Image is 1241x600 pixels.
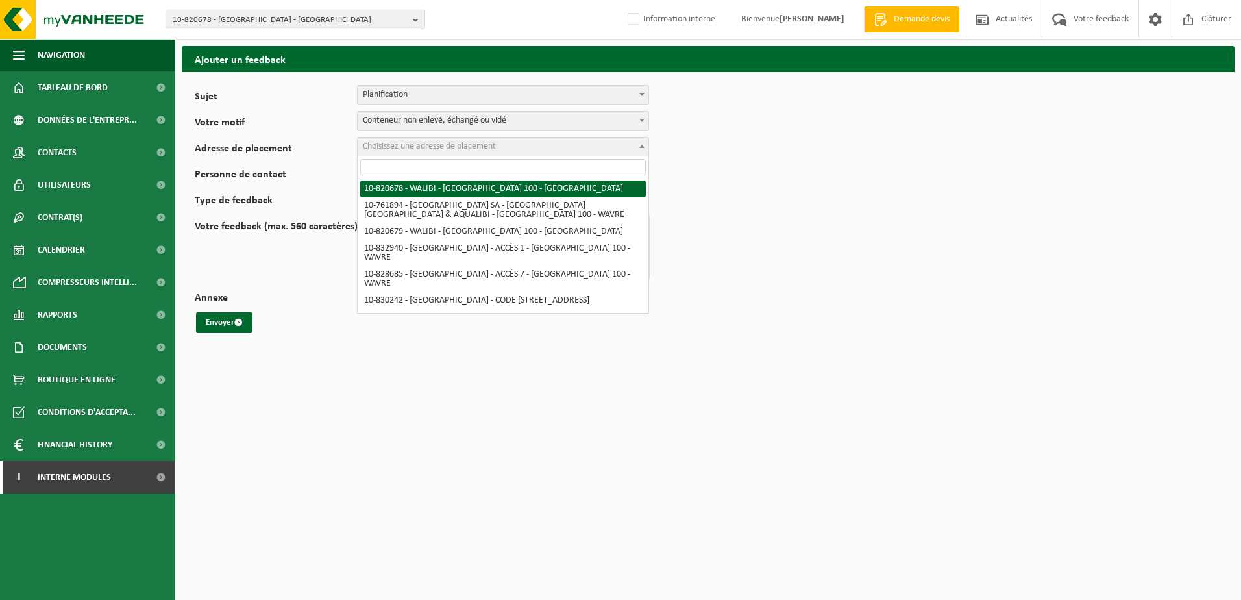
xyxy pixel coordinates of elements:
button: 10-820678 - [GEOGRAPHIC_DATA] - [GEOGRAPHIC_DATA] [166,10,425,29]
span: I [13,461,25,494]
span: Choisissez une adresse de placement [363,142,496,151]
span: Boutique en ligne [38,364,116,396]
label: Sujet [195,92,357,105]
span: Calendrier [38,234,85,266]
li: 10-826062 - [GEOGRAPHIC_DATA] - DALTON TERROR - [GEOGRAPHIC_DATA] 100 - WAVRE [360,309,646,335]
li: 10-828685 - [GEOGRAPHIC_DATA] - ACCÈS 7 - [GEOGRAPHIC_DATA] 100 - WAVRE [360,266,646,292]
li: 10-832940 - [GEOGRAPHIC_DATA] - ACCÈS 1 - [GEOGRAPHIC_DATA] 100 - WAVRE [360,240,646,266]
span: Conteneur non enlevé, échangé ou vidé [358,112,648,130]
label: Type de feedback [195,195,357,208]
span: Contrat(s) [38,201,82,234]
span: Données de l'entrepr... [38,104,137,136]
label: Personne de contact [195,169,357,182]
button: Envoyer [196,312,252,333]
span: 10-820678 - [GEOGRAPHIC_DATA] - [GEOGRAPHIC_DATA] [173,10,408,30]
span: Rapports [38,299,77,331]
span: Planification [358,86,648,104]
span: Interne modules [38,461,111,494]
label: Information interne [625,10,715,29]
li: 10-830242 - [GEOGRAPHIC_DATA] - CODE [STREET_ADDRESS] [360,292,646,309]
span: Tableau de bord [38,71,108,104]
label: Votre feedback (max. 560 caractères) [195,221,358,280]
label: Votre motif [195,118,357,131]
span: Documents [38,331,87,364]
a: Demande devis [864,6,959,32]
span: Conteneur non enlevé, échangé ou vidé [357,111,649,131]
span: Contacts [38,136,77,169]
span: Utilisateurs [38,169,91,201]
li: 10-761894 - [GEOGRAPHIC_DATA] SA - [GEOGRAPHIC_DATA] [GEOGRAPHIC_DATA] & AQUALIBI - [GEOGRAPHIC_D... [360,197,646,223]
span: Conditions d'accepta... [38,396,136,429]
strong: [PERSON_NAME] [780,14,844,24]
span: Demande devis [891,13,953,26]
li: 10-820678 - WALIBI - [GEOGRAPHIC_DATA] 100 - [GEOGRAPHIC_DATA] [360,181,646,197]
span: Navigation [38,39,85,71]
label: Annexe [195,293,357,306]
span: Planification [357,85,649,105]
label: Adresse de placement [195,144,357,156]
span: Financial History [38,429,112,461]
span: Compresseurs intelli... [38,266,137,299]
li: 10-820679 - WALIBI - [GEOGRAPHIC_DATA] 100 - [GEOGRAPHIC_DATA] [360,223,646,240]
h2: Ajouter un feedback [182,46,1235,71]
